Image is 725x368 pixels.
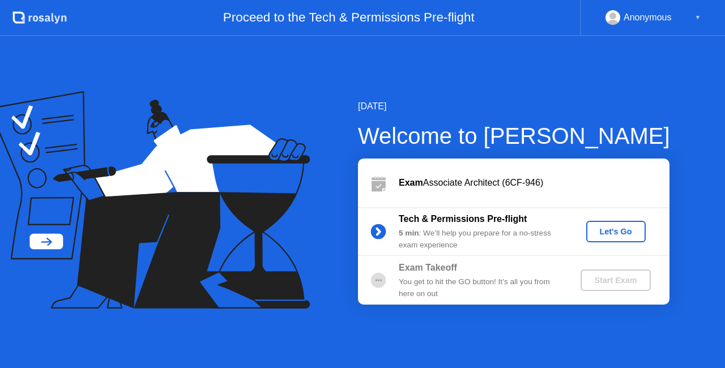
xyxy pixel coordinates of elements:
div: Anonymous [624,10,672,25]
div: ▼ [695,10,701,25]
div: Start Exam [585,276,646,285]
div: Associate Architect (6CF-946) [399,176,669,190]
b: 5 min [399,229,419,237]
div: : We’ll help you prepare for a no-stress exam experience [399,228,562,251]
div: You get to hit the GO button! It’s all you from here on out [399,276,562,299]
button: Let's Go [586,221,646,242]
div: Let's Go [591,227,641,236]
b: Tech & Permissions Pre-flight [399,214,527,224]
b: Exam [399,178,423,187]
div: [DATE] [358,100,670,113]
button: Start Exam [581,269,650,291]
div: Welcome to [PERSON_NAME] [358,119,670,153]
b: Exam Takeoff [399,263,457,272]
